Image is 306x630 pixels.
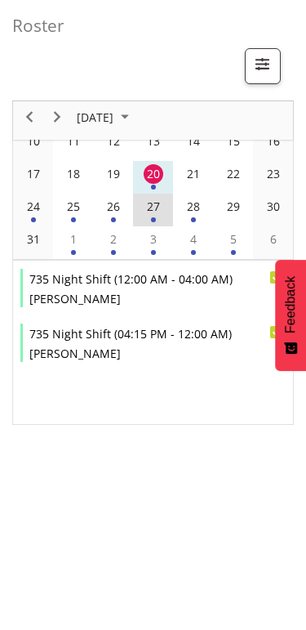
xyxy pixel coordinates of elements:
[24,164,43,184] div: 17
[104,230,123,249] div: 2
[275,259,306,370] button: Feedback - Show survey
[104,197,123,217] div: 26
[184,197,203,217] div: 28
[29,269,280,290] div: 735 Night Shift ( )
[47,107,69,127] button: Next
[144,132,163,151] div: 13
[264,132,283,151] div: 16
[29,345,280,362] div: [PERSON_NAME]
[20,269,286,307] div: 735 Night Shift Begin From Wednesday, August 27, 2025 at 12:00:00 AM GMT+12:00 Ends At Wednesday,...
[24,230,43,249] div: 31
[184,230,203,249] div: 4
[64,197,83,217] div: 25
[13,63,293,261] table: of August 2025
[19,107,41,127] button: Previous
[20,324,286,362] div: 735 Night Shift Begin From Wednesday, August 27, 2025 at 4:15:00 PM GMT+12:00 Ends At Thursday, A...
[224,164,243,184] div: 22
[64,132,83,151] div: 11
[104,164,123,184] div: 19
[118,271,229,287] span: 12:00 AM - 04:00 AM
[144,197,163,217] div: 27
[75,107,115,127] span: [DATE]
[184,164,203,184] div: 21
[283,275,298,333] span: Feedback
[264,230,283,249] div: 6
[224,132,243,151] div: 15
[64,164,83,184] div: 18
[16,94,43,140] div: previous period
[144,230,163,249] div: 3
[264,164,283,184] div: 23
[71,94,139,140] div: August 2025
[43,94,71,140] div: next period
[12,16,281,35] h4: Roster
[118,326,228,342] span: 04:15 PM - 12:00 AM
[29,324,280,345] div: 735 Night Shift ( )
[24,132,43,151] div: 10
[64,230,83,249] div: 1
[224,230,243,249] div: 5
[74,107,136,127] button: August 2025
[104,132,123,151] div: 12
[29,290,280,307] div: [PERSON_NAME]
[184,132,203,151] div: 14
[264,197,283,217] div: 30
[245,48,281,84] button: Filter Shifts
[144,164,163,184] div: 20
[24,197,43,217] div: 24
[224,197,243,217] div: 29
